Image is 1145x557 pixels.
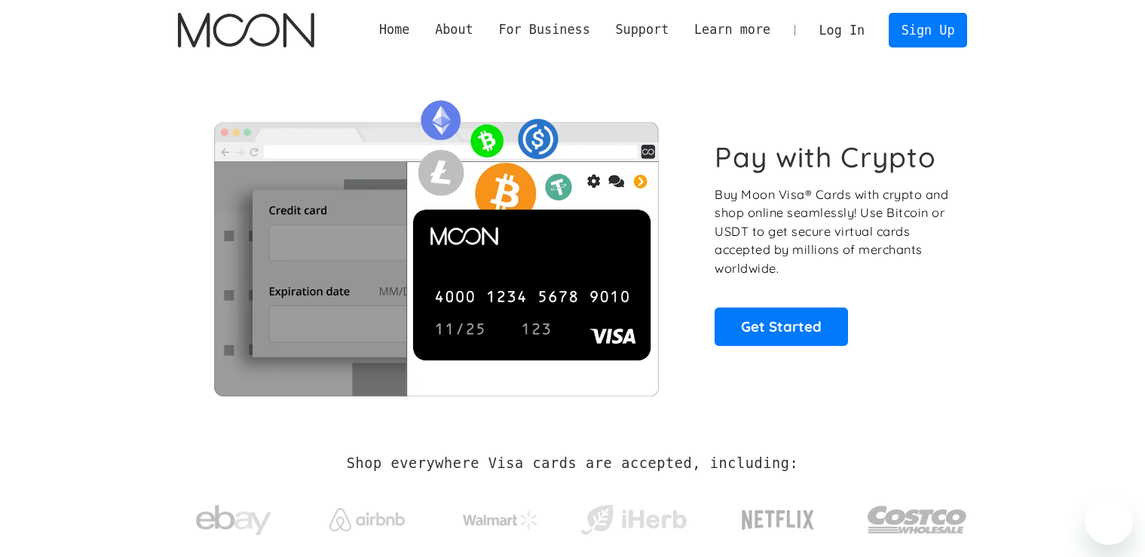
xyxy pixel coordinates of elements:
a: Get Started [715,308,848,345]
a: ebay [178,482,290,552]
p: Buy Moon Visa® Cards with crypto and shop online seamlessly! Use Bitcoin or USDT to get secure vi... [715,185,951,278]
img: Moon Cards let you spend your crypto anywhere Visa is accepted. [178,90,694,396]
img: Netflix [740,501,816,539]
div: For Business [486,20,603,39]
a: Netflix [711,486,846,546]
div: Support [603,20,681,39]
div: Learn more [681,20,783,39]
iframe: Button to launch messaging window [1085,497,1133,545]
a: Sign Up [889,13,967,47]
div: Learn more [694,20,770,39]
h2: Shop everywhere Visa cards are accepted, including: [347,455,798,472]
div: For Business [498,20,589,39]
div: About [422,20,485,39]
a: Log In [807,14,877,47]
div: Support [615,20,669,39]
a: Costco [867,476,968,555]
img: Walmart [463,511,538,529]
img: Airbnb [329,508,405,531]
a: Walmart [444,496,556,537]
a: iHerb [577,485,690,547]
img: Costco [867,491,968,548]
img: ebay [196,497,271,544]
a: home [178,13,314,47]
img: iHerb [577,500,690,540]
a: Home [366,20,422,39]
h1: Pay with Crypto [715,140,936,174]
img: Moon Logo [178,13,314,47]
a: Airbnb [311,493,423,539]
div: About [435,20,473,39]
